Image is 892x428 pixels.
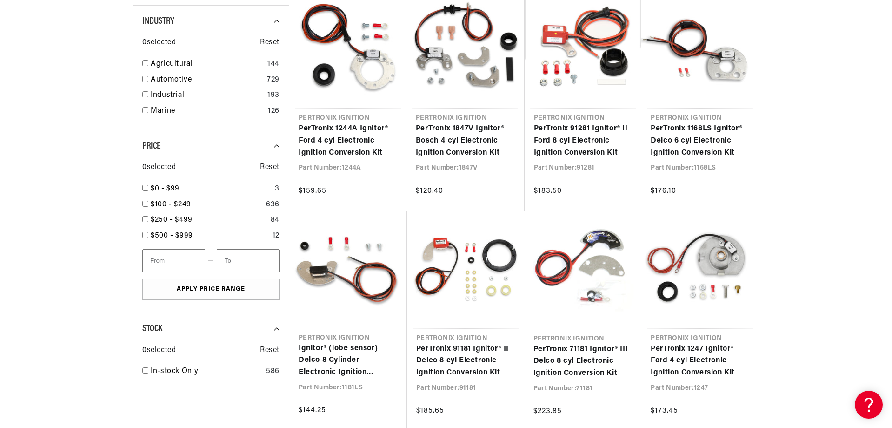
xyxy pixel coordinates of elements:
span: — [207,255,214,267]
a: Marine [151,105,264,117]
a: Industrial [151,89,264,102]
span: 0 selected [142,162,176,174]
a: Automotive [151,74,263,86]
a: PerTronix 91281 Ignitor® II Ford 8 cyl Electronic Ignition Conversion Kit [534,123,632,159]
span: 0 selected [142,345,176,357]
div: 586 [266,366,280,378]
button: Apply Price Range [142,279,280,300]
div: 12 [273,230,280,242]
span: $0 - $99 [151,185,180,192]
a: PerTronix 91181 Ignitor® II Delco 8 cyl Electronic Ignition Conversion Kit [416,343,515,379]
span: Price [142,142,161,151]
div: 144 [267,58,280,70]
span: Industry [142,17,174,26]
input: To [217,249,280,272]
a: PerTronix 71181 Ignitor® III Delco 8 cyl Electronic Ignition Conversion Kit [533,344,632,380]
a: Agricultural [151,58,264,70]
div: 636 [266,199,280,211]
a: Ignitor® (lobe sensor) Delco 8 Cylinder Electronic Ignition Conversion Kit [299,343,397,379]
a: PerTronix 1247 Ignitor® Ford 4 cyl Electronic Ignition Conversion Kit [651,343,749,379]
span: 0 selected [142,37,176,49]
span: $500 - $999 [151,232,193,239]
span: $100 - $249 [151,201,191,208]
div: 193 [267,89,280,102]
div: 729 [267,74,280,86]
a: PerTronix 1244A Ignitor® Ford 4 cyl Electronic Ignition Conversion Kit [299,123,397,159]
span: $250 - $499 [151,216,193,224]
a: PerTronix 1168LS Ignitor® Delco 6 cyl Electronic Ignition Conversion Kit [651,123,749,159]
div: 84 [271,214,280,226]
span: Reset [260,37,280,49]
a: In-stock Only [151,366,262,378]
div: 3 [275,183,280,195]
span: Reset [260,162,280,174]
span: Stock [142,324,162,333]
div: 126 [268,105,280,117]
a: PerTronix 1847V Ignitor® Bosch 4 cyl Electronic Ignition Conversion Kit [416,123,514,159]
input: From [142,249,205,272]
span: Reset [260,345,280,357]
